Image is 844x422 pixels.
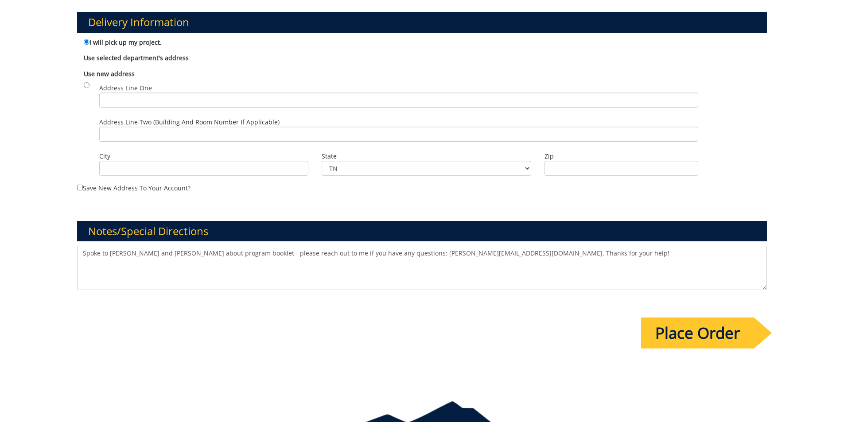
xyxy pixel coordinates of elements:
[84,37,162,47] label: I will pick up my project.
[99,84,698,108] label: Address Line One
[77,12,767,32] h3: Delivery Information
[545,161,698,176] input: Zip
[545,152,698,161] label: Zip
[84,39,89,45] input: I will pick up my project.
[77,185,83,190] input: Save new address to your account?
[322,152,531,161] label: State
[641,317,754,348] input: Place Order
[84,54,189,62] b: Use selected department's address
[84,70,135,78] b: Use new address
[99,93,698,108] input: Address Line One
[77,221,767,241] h3: Notes/Special Directions
[99,118,698,142] label: Address Line Two (Building and Room Number if applicable)
[99,161,309,176] input: City
[99,152,309,161] label: City
[99,127,698,142] input: Address Line Two (Building and Room Number if applicable)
